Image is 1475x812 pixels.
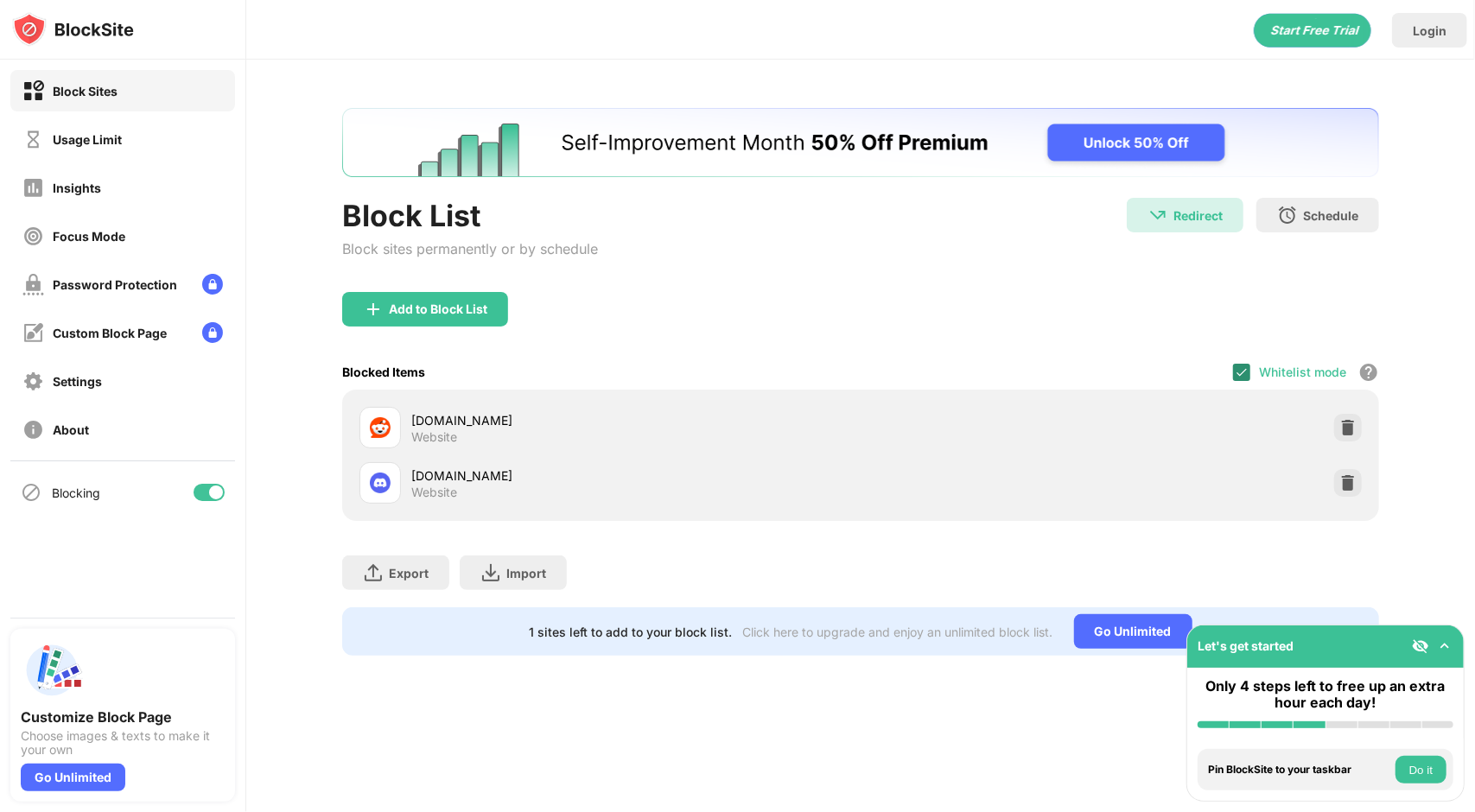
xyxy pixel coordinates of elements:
[1259,365,1346,379] div: Whitelist mode
[53,277,177,292] div: Password Protection
[52,485,100,500] div: Blocking
[506,566,546,580] div: Import
[370,417,391,438] img: favicons
[53,229,125,244] div: Focus Mode
[53,374,102,389] div: Settings
[202,274,223,295] img: lock-menu.svg
[342,198,598,233] div: Block List
[22,322,44,344] img: customize-block-page-off.svg
[53,422,89,437] div: About
[743,625,1053,639] div: Click here to upgrade and enjoy an unlimited block list.
[1074,614,1192,649] div: Go Unlimited
[1396,756,1446,783] button: Do it
[22,177,44,199] img: insights-off.svg
[21,482,41,503] img: blocking-icon.svg
[22,274,44,295] img: password-protection-off.svg
[202,322,223,343] img: lock-menu.svg
[53,326,167,340] div: Custom Block Page
[22,129,44,150] img: time-usage-off.svg
[1198,678,1453,711] div: Only 4 steps left to free up an extra hour each day!
[53,84,118,98] div: Block Sites
[370,473,391,493] img: favicons
[411,411,861,429] div: [DOMAIN_NAME]
[530,625,733,639] div: 1 sites left to add to your block list.
[22,371,44,392] img: settings-off.svg
[21,764,125,791] div: Go Unlimited
[411,466,861,485] div: [DOMAIN_NAME]
[1208,764,1391,776] div: Pin BlockSite to your taskbar
[21,639,83,701] img: push-custom-page.svg
[22,419,44,441] img: about-off.svg
[22,80,44,102] img: block-on.svg
[389,302,487,316] div: Add to Block List
[342,365,425,379] div: Blocked Items
[389,566,429,580] div: Export
[1235,365,1249,379] img: check.svg
[342,240,598,257] div: Block sites permanently or by schedule
[1303,208,1358,223] div: Schedule
[1198,638,1294,653] div: Let's get started
[21,708,225,726] div: Customize Block Page
[1413,23,1446,38] div: Login
[342,108,1379,177] iframe: Banner
[1254,13,1371,48] div: animation
[411,485,457,500] div: Website
[21,729,225,757] div: Choose images & texts to make it your own
[12,12,134,47] img: logo-blocksite.svg
[53,132,122,147] div: Usage Limit
[22,225,44,247] img: focus-off.svg
[53,181,101,195] div: Insights
[411,429,457,445] div: Website
[1436,638,1453,655] img: omni-setup-toggle.svg
[1173,208,1223,223] div: Redirect
[1412,638,1429,655] img: eye-not-visible.svg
